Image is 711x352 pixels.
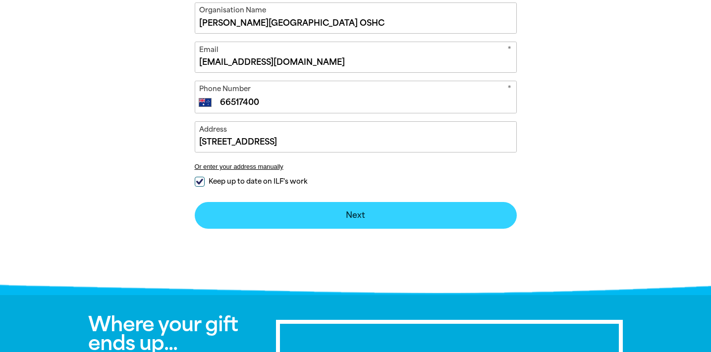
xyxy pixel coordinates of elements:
button: Next [195,202,517,229]
i: Required [507,84,511,96]
input: Keep up to date on ILF's work [195,177,205,187]
span: Keep up to date on ILF's work [209,177,307,186]
button: Or enter your address manually [195,163,517,170]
